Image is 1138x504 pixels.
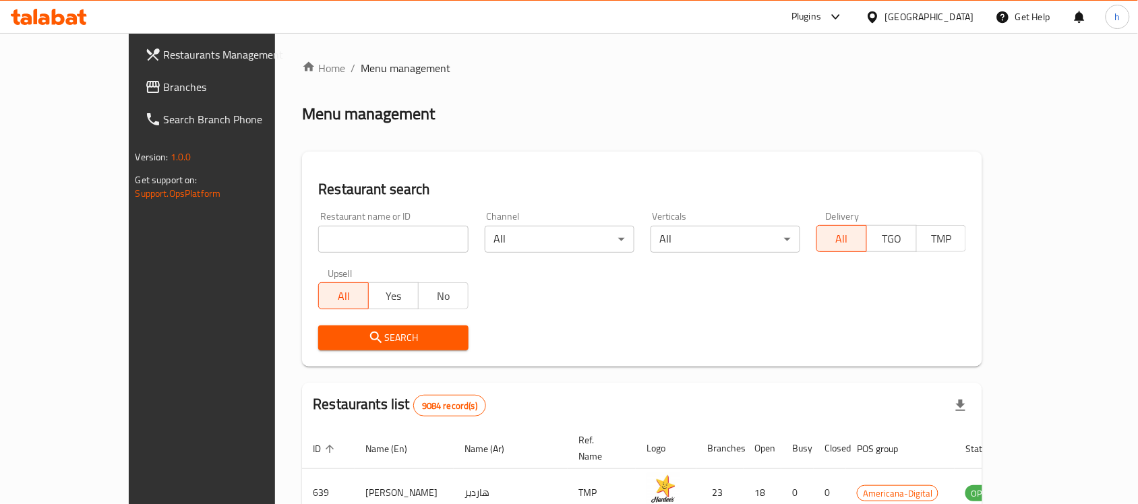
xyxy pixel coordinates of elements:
span: Name (En) [365,441,425,457]
button: No [418,282,469,309]
label: Delivery [826,212,860,221]
span: Version: [136,148,169,166]
a: Home [302,60,345,76]
a: Restaurants Management [134,38,319,71]
span: Restaurants Management [164,46,308,63]
span: Name (Ar) [465,441,522,457]
span: OPEN [965,486,998,501]
th: Closed [814,428,846,469]
h2: Menu management [302,103,435,125]
th: Logo [636,428,696,469]
span: Yes [374,286,413,306]
button: TGO [866,225,917,252]
label: Upsell [328,269,353,278]
button: Search [318,325,468,350]
span: All [324,286,363,306]
span: Search Branch Phone [164,111,308,127]
a: Support.OpsPlatform [136,185,221,202]
span: Ref. Name [578,432,620,464]
span: Status [965,441,1009,457]
div: All [485,226,634,253]
h2: Restaurants list [313,394,486,416]
span: Menu management [361,60,450,76]
button: All [816,225,867,252]
span: 9084 record(s) [414,400,485,412]
div: Plugins [791,9,821,25]
input: Search for restaurant name or ID.. [318,226,468,253]
span: No [424,286,463,306]
a: Search Branch Phone [134,103,319,135]
button: TMP [916,225,967,252]
div: All [651,226,800,253]
span: POS group [857,441,916,457]
span: ID [313,441,338,457]
th: Branches [696,428,744,469]
div: [GEOGRAPHIC_DATA] [885,9,974,24]
span: Get support on: [136,171,198,189]
span: h [1115,9,1120,24]
th: Busy [781,428,814,469]
button: All [318,282,369,309]
nav: breadcrumb [302,60,982,76]
span: Search [329,329,457,346]
button: Yes [368,282,419,309]
span: TMP [922,229,961,249]
div: Export file [945,389,977,422]
span: All [822,229,862,249]
span: Americana-Digital [858,486,938,501]
th: Open [744,428,781,469]
span: 1.0.0 [171,148,191,166]
a: Branches [134,71,319,103]
div: Total records count [413,395,486,416]
li: / [351,60,355,76]
span: Branches [164,79,308,95]
span: TGO [872,229,911,249]
h2: Restaurant search [318,179,966,199]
